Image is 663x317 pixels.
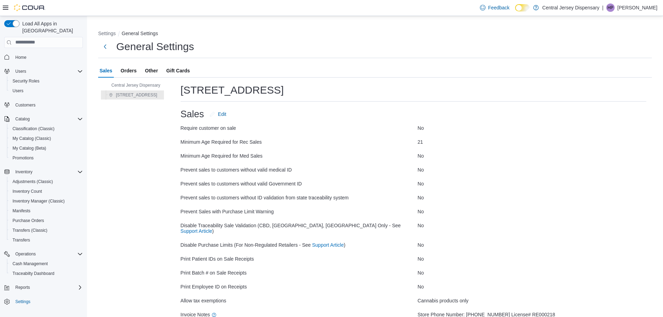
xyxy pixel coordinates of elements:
div: No [418,223,646,234]
span: Inventory Count [13,189,42,194]
span: Adjustments (Classic) [13,179,53,184]
span: Prevent sales to customers without valid medical ID [181,167,292,173]
span: Home [15,55,26,60]
a: Inventory Count [10,187,45,196]
span: Traceabilty Dashboard [10,269,83,278]
span: Users [10,87,83,95]
button: Users [1,66,86,76]
button: Users [7,86,86,96]
span: Allow tax exemptions [181,298,227,303]
button: Purchase Orders [7,216,86,225]
p: [PERSON_NAME] [617,3,657,12]
button: Operations [13,250,39,258]
a: Feedback [477,1,512,15]
span: Adjustments (Classic) [10,177,83,186]
span: Reports [13,283,83,292]
div: No [418,181,646,187]
button: Traceabilty Dashboard [7,269,86,278]
button: Transfers [7,235,86,245]
span: Inventory Manager (Classic) [13,198,65,204]
span: Inventory Manager (Classic) [10,197,83,205]
button: Cash Management [7,259,86,269]
span: Minimum Age Required for Rec Sales [181,139,262,145]
a: Cash Management [10,260,50,268]
div: No [418,153,646,159]
button: Inventory [1,167,86,177]
button: Home [1,52,86,62]
span: Gift Cards [166,64,190,78]
span: Other [145,64,158,78]
span: Settings [15,299,30,304]
span: Operations [13,250,83,258]
span: Operations [15,251,36,257]
button: Security Roles [7,76,86,86]
div: Himansu Patel [606,3,615,12]
span: [STREET_ADDRESS] [116,92,157,98]
h1: General Settings [116,40,194,54]
span: Promotions [10,154,83,162]
a: Security Roles [10,77,42,85]
span: Cash Management [13,261,48,267]
button: Settings [98,31,116,36]
span: Classification (Classic) [10,125,83,133]
span: Customers [15,102,35,108]
span: Users [13,88,23,94]
span: Promotions [13,155,34,161]
span: Classification (Classic) [13,126,55,132]
span: Cash Management [10,260,83,268]
span: Reports [15,285,30,290]
span: My Catalog (Classic) [10,134,83,143]
span: Security Roles [10,77,83,85]
span: Users [13,67,83,76]
span: Require customer on sale [181,125,236,131]
span: Prevent sales to customers without ID validation from state traceability system [181,195,349,200]
div: No [418,270,646,276]
a: Users [10,87,26,95]
input: Dark Mode [515,4,530,11]
span: Transfers (Classic) [10,226,83,235]
span: Prevent Sales with Purchase Limit Warning [181,209,274,214]
span: Print Patient IDs on Sale Receipts [181,256,254,262]
span: Sales [100,64,112,78]
button: Catalog [1,114,86,124]
span: Orders [121,64,137,78]
span: Security Roles [13,78,39,84]
span: My Catalog (Beta) [10,144,83,152]
button: My Catalog (Classic) [7,134,86,143]
span: HP [608,3,614,12]
div: No [418,209,646,214]
div: No [418,167,646,173]
button: General Settings [122,31,158,36]
div: Cannabis products only [418,298,646,303]
span: Transfers [13,237,30,243]
a: Settings [13,298,33,306]
button: Reports [13,283,33,292]
a: Transfers (Classic) [10,226,50,235]
button: Transfers (Classic) [7,225,86,235]
span: Prevent sales to customers without valid Government ID [181,181,302,187]
a: Customers [13,101,38,109]
span: Print Employee ID on Receipts [181,284,247,290]
span: Minimum Age Required for Med Sales [181,153,263,159]
span: Disable Purchase Limits (For Non-Regulated Retailers - See ) [181,242,346,248]
a: Inventory Manager (Classic) [10,197,68,205]
span: Inventory [15,169,32,175]
h1: [STREET_ADDRESS] [181,83,284,97]
a: Home [13,53,29,62]
button: Adjustments (Classic) [7,177,86,187]
h2: Sales [181,109,204,120]
span: Traceabilty Dashboard [13,271,54,276]
span: Disable Traceability Sale Validation (CBD, [GEOGRAPHIC_DATA], [GEOGRAPHIC_DATA] Only - See ) [181,223,409,234]
a: Traceabilty Dashboard [10,269,57,278]
button: Next [98,40,112,54]
span: Inventory Count [10,187,83,196]
button: Reports [1,283,86,292]
div: No [418,195,646,200]
button: Operations [1,249,86,259]
a: Support Article [181,228,212,234]
button: Inventory [13,168,35,176]
div: 21 [418,139,646,145]
a: Purchase Orders [10,216,47,225]
span: Transfers (Classic) [13,228,47,233]
span: Edit [218,111,226,118]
